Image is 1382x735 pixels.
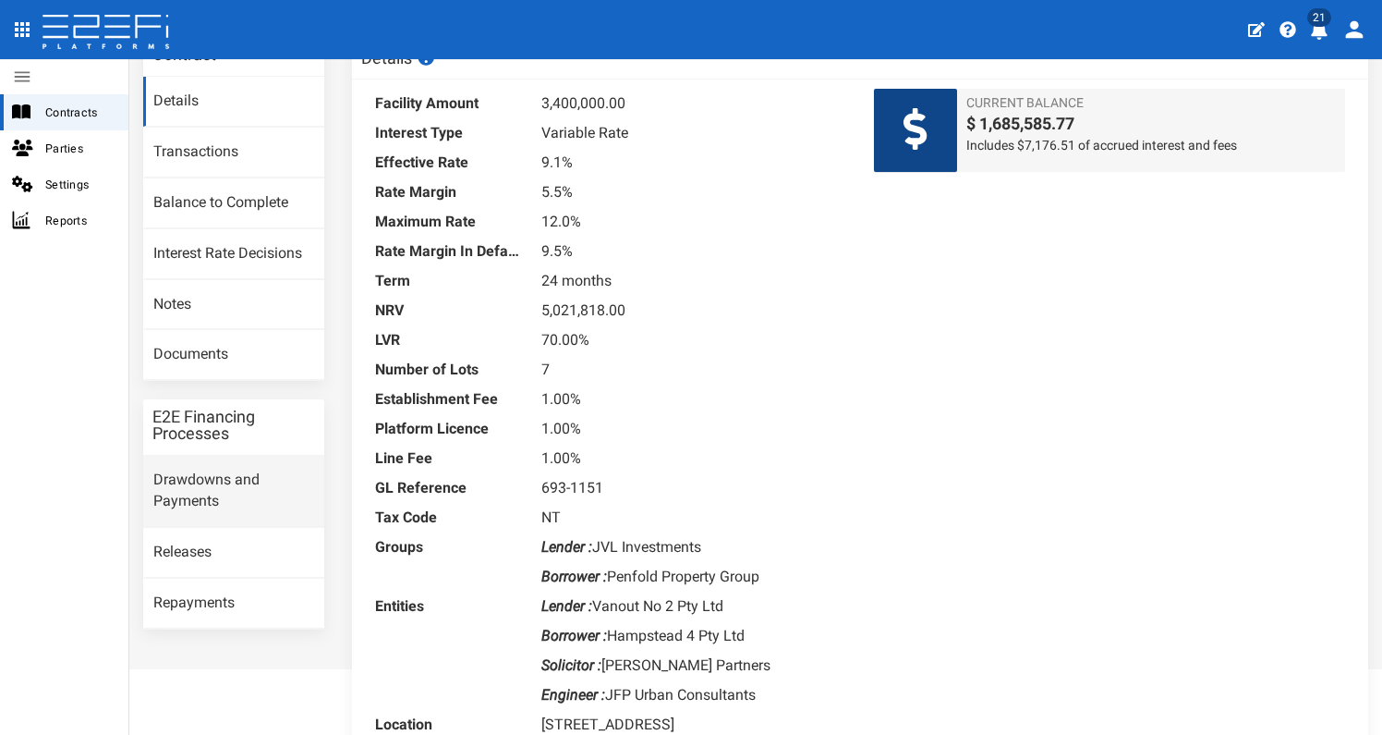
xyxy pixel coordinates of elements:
[541,444,846,473] dd: 1.00%
[541,473,846,503] dd: 693-1151
[375,592,523,621] dt: Entities
[541,538,592,556] i: Lender :
[375,385,523,414] dt: Establishment Fee
[375,325,523,355] dt: LVR
[375,473,523,503] dt: GL Reference
[375,296,523,325] dt: NRV
[152,409,315,442] h3: E2E Financing Processes
[541,686,605,704] i: Engineer :
[45,210,114,231] span: Reports
[541,414,846,444] dd: 1.00%
[541,296,846,325] dd: 5,021,818.00
[966,93,1336,112] span: Current Balance
[375,444,523,473] dt: Line Fee
[541,385,846,414] dd: 1.00%
[143,456,324,527] a: Drawdowns and Payments
[375,533,523,562] dt: Groups
[541,207,846,237] dd: 12.0%
[143,330,324,380] a: Documents
[541,325,846,355] dd: 70.00%
[375,89,523,118] dt: Facility Amount
[143,280,324,330] a: Notes
[541,237,846,266] dd: 9.5%
[541,568,607,585] i: Borrower :
[541,680,846,710] dd: JFP Urban Consultants
[541,89,846,118] dd: 3,400,000.00
[541,118,846,148] dd: Variable Rate
[375,355,523,385] dt: Number of Lots
[541,355,846,385] dd: 7
[966,136,1336,154] span: Includes $7,176.51 of accrued interest and fees
[375,148,523,178] dt: Effective Rate
[45,174,114,195] span: Settings
[361,49,437,67] h3: Details
[541,148,846,178] dd: 9.1%
[541,656,601,674] i: Solicitor :
[375,266,523,296] dt: Term
[45,138,114,159] span: Parties
[541,592,846,621] dd: Vanout No 2 Pty Ltd
[143,77,324,127] a: Details
[375,503,523,533] dt: Tax Code
[541,533,846,562] dd: JVL Investments
[375,178,523,207] dt: Rate Margin
[143,128,324,178] a: Transactions
[375,207,523,237] dt: Maximum Rate
[966,112,1336,136] span: $ 1,685,585.77
[541,621,846,651] dd: Hampstead 4 Pty Ltd
[541,597,592,615] i: Lender :
[143,178,324,228] a: Balance to Complete
[541,651,846,680] dd: [PERSON_NAME] Partners
[541,503,846,533] dd: NT
[541,627,607,644] i: Borrower :
[541,266,846,296] dd: 24 months
[143,229,324,279] a: Interest Rate Decisions
[375,237,523,266] dt: Rate Margin In Default
[375,414,523,444] dt: Platform Licence
[541,178,846,207] dd: 5.5%
[45,102,114,123] span: Contracts
[152,46,216,63] h3: Contract
[143,528,324,578] a: Releases
[375,118,523,148] dt: Interest Type
[143,579,324,629] a: Repayments
[541,562,846,592] dd: Penfold Property Group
